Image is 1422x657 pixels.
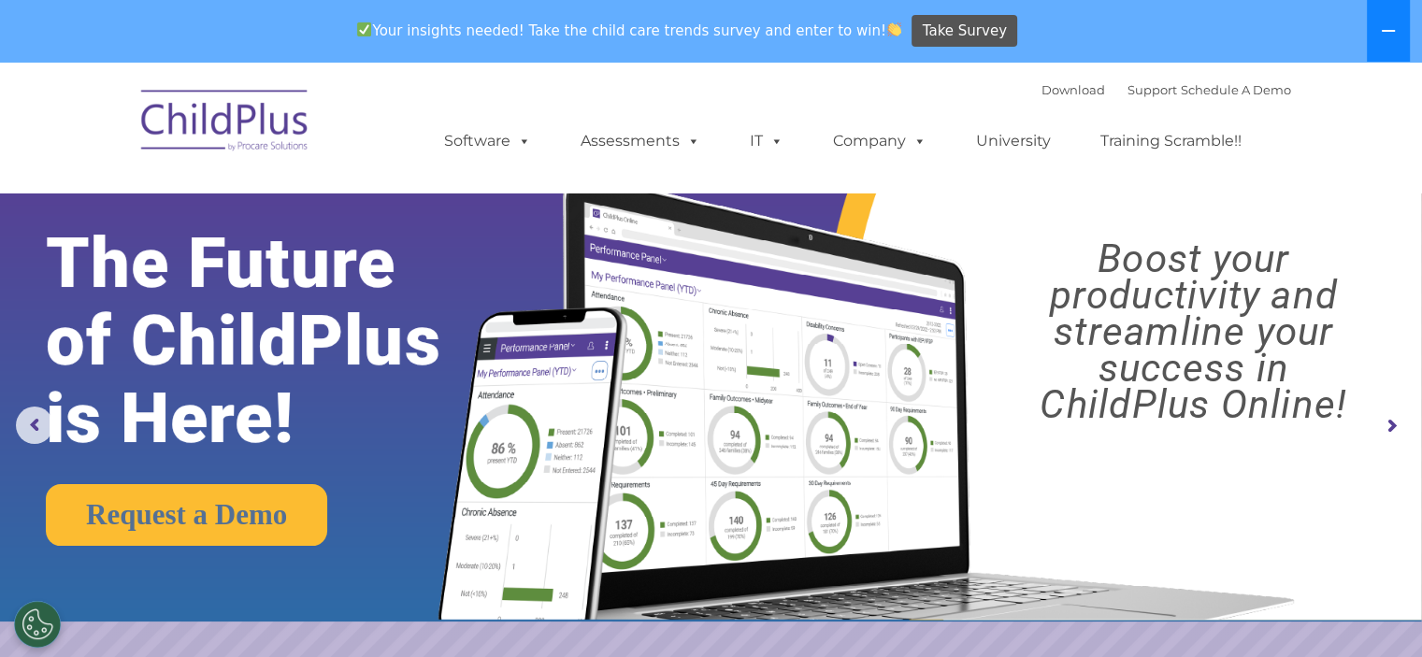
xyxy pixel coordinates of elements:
[14,601,61,648] button: Cookies Settings
[357,22,371,36] img: ✅
[46,224,500,457] rs-layer: The Future of ChildPlus is Here!
[887,22,901,36] img: 👏
[814,122,945,160] a: Company
[46,484,327,546] a: Request a Demo
[562,122,719,160] a: Assessments
[1181,82,1291,97] a: Schedule A Demo
[425,122,550,160] a: Software
[731,122,802,160] a: IT
[350,12,910,49] span: Your insights needed! Take the child care trends survey and enter to win!
[912,15,1017,48] a: Take Survey
[260,200,339,214] span: Phone number
[1041,82,1291,97] font: |
[1082,122,1260,160] a: Training Scramble!!
[1128,82,1177,97] a: Support
[983,240,1404,422] rs-layer: Boost your productivity and streamline your success in ChildPlus Online!
[1041,82,1105,97] a: Download
[260,123,317,137] span: Last name
[132,77,319,170] img: ChildPlus by Procare Solutions
[957,122,1070,160] a: University
[923,15,1007,48] span: Take Survey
